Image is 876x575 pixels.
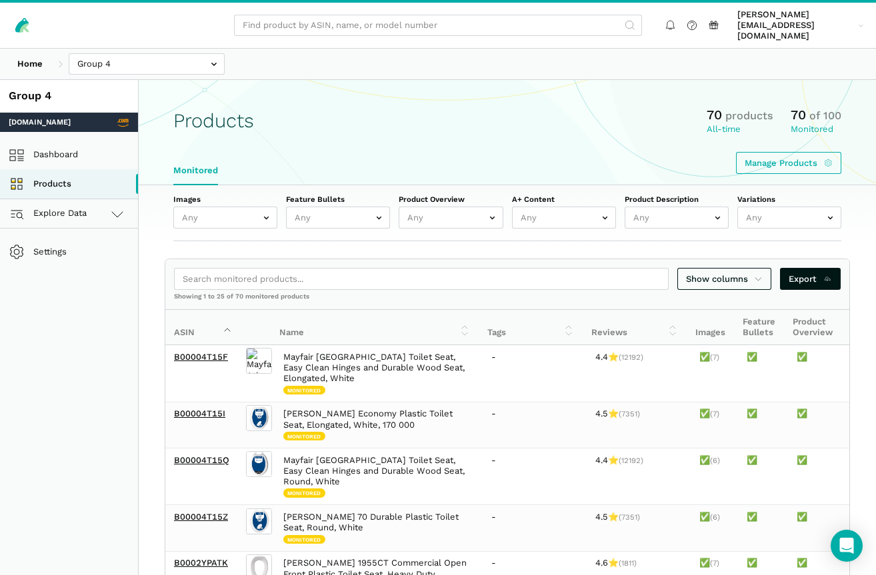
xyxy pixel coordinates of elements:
[399,207,503,229] input: Any
[275,402,483,448] td: [PERSON_NAME] Economy Plastic Toilet Seat, Elongated, White, 170 000
[587,402,691,448] td: 4.5⭐
[9,117,71,127] span: [DOMAIN_NAME]
[780,268,841,290] a: Export
[483,402,587,448] td: -
[174,352,228,362] a: B00004T15F
[246,508,272,534] img: Bemis 70 Durable Plastic Toilet Seat, Round, White
[9,89,129,104] div: Group 4
[788,402,845,448] td: ✅
[165,310,241,345] th: ASIN: activate to sort column descending
[483,448,587,505] td: -
[619,512,640,522] span: (7351)
[691,345,738,402] td: ✅
[736,152,841,174] a: Manage Products
[512,207,616,229] input: Any
[625,194,729,205] label: Product Description
[738,505,788,551] td: ✅
[687,310,734,345] th: Images
[791,124,841,135] div: Monitored
[619,558,637,568] span: (1811)
[738,448,788,505] td: ✅
[275,448,483,505] td: Mayfair [GEOGRAPHIC_DATA] Toilet Seat, Easy Clean Hinges and Durable Wood Seat, Round, White
[174,408,225,418] a: B00004T15I
[619,352,643,362] span: (12192)
[173,110,254,132] h1: Products
[710,456,720,465] span: (6)
[69,53,225,75] input: Group 4
[173,194,277,205] label: Images
[831,530,863,562] div: Open Intercom Messenger
[587,505,691,551] td: 4.5⭐
[13,206,87,222] span: Explore Data
[271,310,479,345] th: Name: activate to sort column ascending
[246,451,272,477] img: Mayfair Athens Toilet Seat, Easy Clean Hinges and Durable Wood Seat, Round, White
[733,7,868,44] a: [PERSON_NAME][EMAIL_ADDRESS][DOMAIN_NAME]
[479,310,583,345] th: Tags: activate to sort column ascending
[275,505,483,551] td: [PERSON_NAME] 70 Durable Plastic Toilet Seat, Round, White
[710,409,719,418] span: (7)
[246,348,272,374] img: Mayfair Athens Toilet Seat, Easy Clean Hinges and Durable Wood Seat, Elongated, White
[173,207,277,229] input: Any
[738,345,788,402] td: ✅
[789,273,832,286] span: Export
[174,455,229,465] a: B00004T15Q
[286,207,390,229] input: Any
[483,345,587,402] td: -
[788,505,845,551] td: ✅
[737,9,854,42] span: [PERSON_NAME][EMAIL_ADDRESS][DOMAIN_NAME]
[710,512,720,522] span: (6)
[583,310,687,345] th: Reviews: activate to sort column ascending
[677,268,772,290] a: Show columns
[165,157,227,185] a: Monitored
[587,345,691,402] td: 4.4⭐
[512,194,616,205] label: A+ Content
[737,194,841,205] label: Variations
[710,352,719,362] span: (7)
[283,488,325,497] span: Monitored
[737,207,841,229] input: Any
[691,505,738,551] td: ✅
[283,535,325,544] span: Monitored
[784,310,841,345] th: Product Overview
[174,512,228,522] a: B00004T15Z
[399,194,503,205] label: Product Overview
[246,405,272,431] img: Bemis Economy Plastic Toilet Seat, Elongated, White, 170 000
[710,558,719,568] span: (7)
[619,456,643,465] span: (12192)
[286,194,390,205] label: Feature Bullets
[174,558,228,568] a: B0002YPATK
[483,505,587,551] td: -
[275,345,483,402] td: Mayfair [GEOGRAPHIC_DATA] Toilet Seat, Easy Clean Hinges and Durable Wood Seat, Elongated, White
[9,53,51,75] a: Home
[174,268,669,290] input: Search monitored products...
[234,15,642,37] input: Find product by ASIN, name, or model number
[691,448,738,505] td: ✅
[625,207,729,229] input: Any
[283,386,325,394] span: Monitored
[734,310,784,345] th: Feature Bullets
[686,273,763,286] span: Show columns
[788,448,845,505] td: ✅
[707,107,722,123] span: 70
[587,448,691,505] td: 4.4⭐
[619,409,640,418] span: (7351)
[707,124,773,135] div: All-time
[738,402,788,448] td: ✅
[725,109,773,122] span: products
[165,292,849,309] div: Showing 1 to 25 of 70 monitored products
[283,432,325,440] span: Monitored
[791,107,806,123] span: 70
[809,109,841,122] span: of 100
[788,345,845,402] td: ✅
[691,402,738,448] td: ✅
